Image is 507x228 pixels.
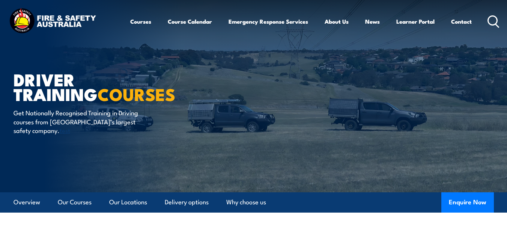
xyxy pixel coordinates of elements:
button: Enquire Now [441,192,494,213]
a: Course Calendar [168,12,212,30]
a: Emergency Response Services [229,12,308,30]
a: About Us [325,12,349,30]
a: Learner Portal [396,12,435,30]
a: Our Courses [58,192,92,212]
strong: COURSES [98,81,175,107]
a: Our Locations [109,192,147,212]
a: Overview [14,192,40,212]
a: Why choose us [226,192,266,212]
a: Delivery options [165,192,209,212]
a: News [365,12,380,30]
a: Contact [451,12,472,30]
h1: Driver Training [14,72,199,101]
p: Get Nationally Recognised Training in Driving courses from [GEOGRAPHIC_DATA]’s largest safety com... [14,108,150,134]
a: test [60,125,70,134]
a: Courses [130,12,151,30]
